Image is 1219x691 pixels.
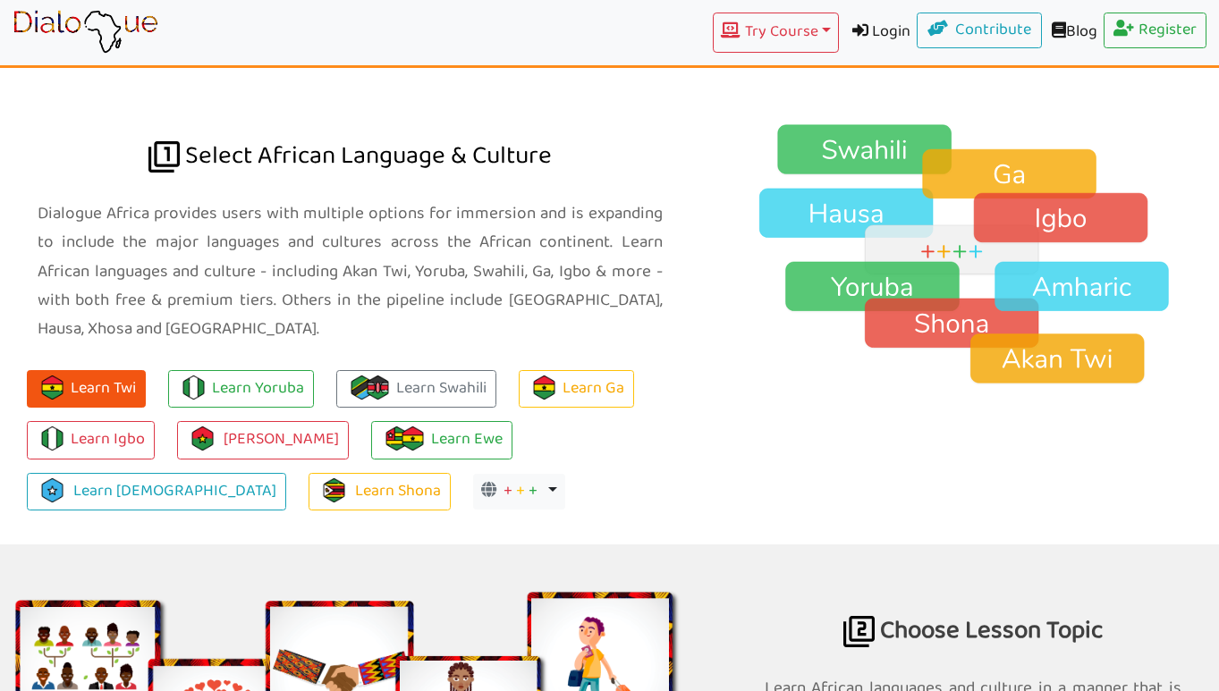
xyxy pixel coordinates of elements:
img: flag-ghana.106b55d9.png [401,426,425,451]
button: Try Course [713,13,838,53]
img: togo.0c01db91.png [385,426,409,451]
p: Dialogue Africa provides users with multiple options for immersion and is expanding to include th... [38,199,663,343]
span: + [529,477,538,505]
button: Learn Twi [27,370,146,409]
img: somalia.d5236246.png [40,478,64,502]
img: flag-ghana.106b55d9.png [532,375,556,400]
a: Learn Igbo [27,421,155,459]
a: Learn [DEMOGRAPHIC_DATA] [27,473,286,511]
img: learn African language platform app [13,10,158,55]
a: Contribute [917,13,1042,48]
a: Learn Ewe [371,421,512,459]
img: flag-ghana.106b55d9.png [40,375,64,400]
a: Login [839,13,918,53]
img: flag-nigeria.710e75b6.png [40,426,64,451]
img: flag-nigeria.710e75b6.png [182,375,206,400]
img: burkina-faso.42b537ce.png [190,426,215,451]
span: + [504,477,512,505]
img: Twi language, Yoruba, Hausa, Fante, Igbo, Swahili, Amharic, Shona [727,123,1219,386]
a: Blog [1042,13,1104,53]
img: kenya.f9bac8fe.png [366,375,390,400]
img: zimbabwe.93903875.png [322,478,346,502]
button: + + + [473,474,565,510]
a: Learn Ga [519,370,634,409]
a: Learn Yoruba [168,370,314,409]
a: Learn Shona [309,473,451,511]
h2: Select African Language & Culture [38,68,663,190]
a: Register [1104,13,1207,48]
span: + [516,477,525,505]
h2: Choose Lesson Topic [765,544,1181,665]
img: flag-tanzania.fe228584.png [350,375,374,400]
img: africa language for business travel [843,616,875,647]
img: african language dialogue [148,141,180,173]
a: [PERSON_NAME] [177,421,349,459]
a: Learn Swahili [336,370,496,409]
